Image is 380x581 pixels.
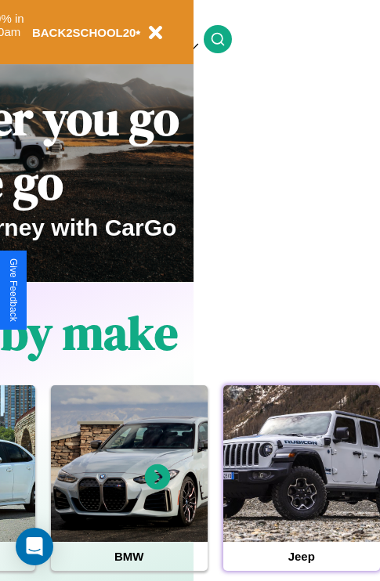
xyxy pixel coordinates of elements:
[8,258,19,322] div: Give Feedback
[16,528,53,565] div: Open Intercom Messenger
[32,26,136,39] b: BACK2SCHOOL20
[223,542,380,571] h4: Jeep
[51,542,208,571] h4: BMW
